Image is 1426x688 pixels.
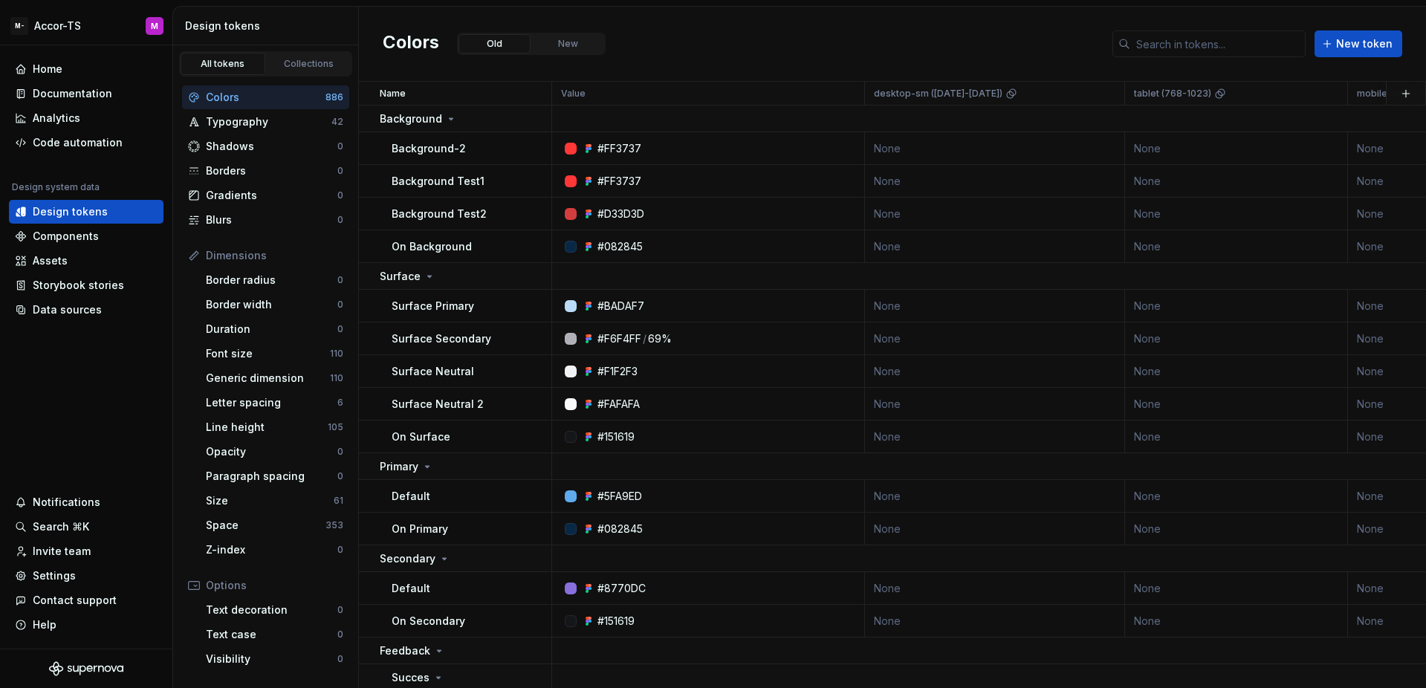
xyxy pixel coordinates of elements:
[200,647,349,671] a: Visibility0
[9,515,163,539] button: Search ⌘K
[151,20,158,32] div: M
[200,366,349,390] a: Generic dimension110
[33,593,117,608] div: Contact support
[33,495,100,510] div: Notifications
[206,395,337,410] div: Letter spacing
[33,229,99,244] div: Components
[186,58,260,70] div: All tokens
[206,188,337,203] div: Gradients
[33,617,56,632] div: Help
[392,174,484,189] p: Background Test1
[597,299,644,314] div: #BADAF7
[9,131,163,155] a: Code automation
[33,278,124,293] div: Storybook stories
[597,489,642,504] div: #5FA9ED
[33,86,112,101] div: Documentation
[392,207,487,221] p: Background Test2
[33,302,102,317] div: Data sources
[1125,230,1348,263] td: None
[337,653,343,665] div: 0
[33,62,62,77] div: Home
[49,661,123,676] svg: Supernova Logo
[9,490,163,514] button: Notifications
[865,421,1125,453] td: None
[206,493,334,508] div: Size
[200,489,349,513] a: Size61
[1125,480,1348,513] td: None
[597,174,641,189] div: #FF3737
[200,513,349,537] a: Space353
[3,10,169,42] button: M-Accor-TSM
[9,224,163,248] a: Components
[643,331,646,346] div: /
[206,371,330,386] div: Generic dimension
[392,141,466,156] p: Background-2
[337,446,343,458] div: 0
[325,519,343,531] div: 353
[200,293,349,317] a: Border width0
[865,572,1125,605] td: None
[392,670,430,685] p: Succes
[865,513,1125,545] td: None
[392,614,465,629] p: On Secondary
[1134,88,1211,100] p: tablet (768-1023)
[9,539,163,563] a: Invite team
[206,346,330,361] div: Font size
[1125,132,1348,165] td: None
[337,604,343,616] div: 0
[206,139,337,154] div: Shadows
[200,415,349,439] a: Line height105
[206,90,325,105] div: Colors
[182,159,349,183] a: Borders0
[33,568,76,583] div: Settings
[337,544,343,556] div: 0
[206,542,337,557] div: Z-index
[1125,290,1348,322] td: None
[561,88,586,100] p: Value
[383,30,439,57] h2: Colors
[9,82,163,106] a: Documentation
[334,495,343,507] div: 61
[597,364,638,379] div: #F1F2F3
[597,207,644,221] div: #D33D3D
[597,614,635,629] div: #151619
[337,397,343,409] div: 6
[9,200,163,224] a: Design tokens
[865,605,1125,637] td: None
[865,480,1125,513] td: None
[33,111,80,126] div: Analytics
[206,420,328,435] div: Line height
[331,116,343,128] div: 42
[330,372,343,384] div: 110
[597,429,635,444] div: #151619
[182,85,349,109] a: Colors886
[392,239,472,254] p: On Background
[337,140,343,152] div: 0
[200,342,349,366] a: Font size110
[206,248,343,263] div: Dimensions
[392,397,484,412] p: Surface Neutral 2
[392,364,474,379] p: Surface Neutral
[392,522,448,536] p: On Primary
[1125,572,1348,605] td: None
[200,317,349,341] a: Duration0
[337,299,343,311] div: 0
[1125,355,1348,388] td: None
[1125,513,1348,545] td: None
[9,564,163,588] a: Settings
[865,165,1125,198] td: None
[865,322,1125,355] td: None
[380,111,442,126] p: Background
[380,269,421,284] p: Surface
[874,88,1002,100] p: desktop-sm ([DATE]-[DATE])
[380,88,406,100] p: Name
[206,212,337,227] div: Blurs
[1125,165,1348,198] td: None
[200,464,349,488] a: Paragraph spacing0
[392,489,430,504] p: Default
[1125,198,1348,230] td: None
[1130,30,1306,57] input: Search in tokens...
[9,588,163,612] button: Contact support
[206,444,337,459] div: Opacity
